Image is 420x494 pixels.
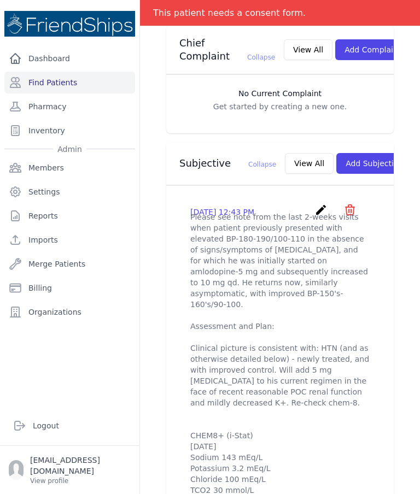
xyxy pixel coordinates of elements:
a: Settings [4,181,135,203]
i: create [314,203,328,216]
button: View All [284,39,332,60]
span: Admin [53,144,86,155]
img: Medical Missions EMR [4,11,135,37]
span: Collapse [248,161,276,168]
a: Billing [4,277,135,299]
p: Get started by creating a new one. [177,101,383,112]
a: Find Patients [4,72,135,93]
a: Inventory [4,120,135,142]
button: View All [285,153,334,174]
button: Add Complaint [335,39,410,60]
a: Reports [4,205,135,227]
a: Merge Patients [4,253,135,275]
a: Dashboard [4,48,135,69]
span: Collapse [247,54,275,61]
a: Pharmacy [4,96,135,117]
h3: No Current Complaint [177,88,383,99]
p: [DATE] 12:43 PM [190,207,254,217]
button: Add Subjective [336,153,412,174]
p: View profile [30,477,131,485]
a: Members [4,157,135,179]
a: Organizations [4,301,135,323]
a: Imports [4,229,135,251]
h3: Subjective [179,157,276,170]
p: [EMAIL_ADDRESS][DOMAIN_NAME] [30,455,131,477]
h3: Chief Complaint [179,37,275,63]
a: create [314,208,330,219]
a: Logout [9,415,131,437]
a: [EMAIL_ADDRESS][DOMAIN_NAME] View profile [9,455,131,485]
